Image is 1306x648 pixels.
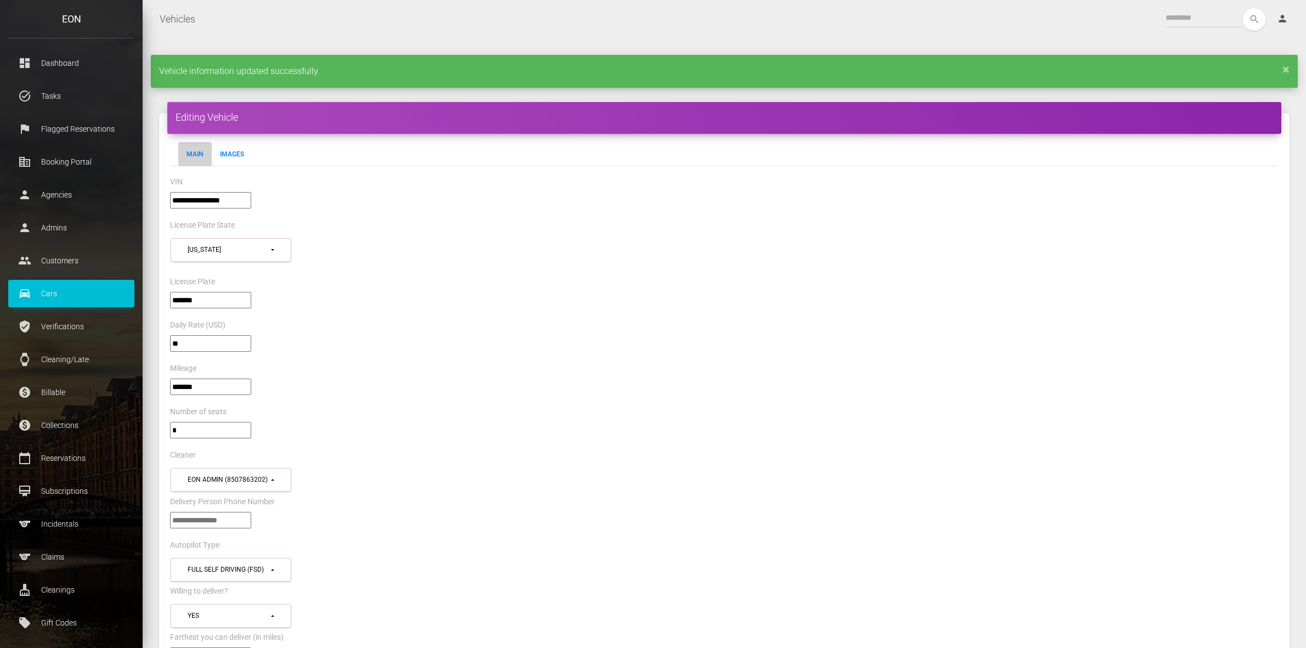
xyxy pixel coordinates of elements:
[170,177,183,188] label: VIN
[8,477,134,505] a: card_membership Subscriptions
[170,586,228,597] label: Willing to deliver?
[1282,66,1290,72] a: ×
[170,450,196,461] label: Cleaner
[16,285,126,302] p: Cars
[212,142,252,166] a: Images
[1243,8,1265,31] button: search
[8,412,134,439] a: paid Collections
[16,483,126,499] p: Subscriptions
[1277,13,1288,24] i: person
[8,49,134,77] a: dashboard Dashboard
[170,220,235,231] label: License Plate State
[8,148,134,176] a: corporate_fare Booking Portal
[171,238,291,262] button: California
[160,5,195,33] a: Vehicles
[16,516,126,532] p: Incidentals
[188,245,269,255] div: [US_STATE]
[170,277,215,288] label: License Plate
[188,611,269,621] div: Yes
[170,540,219,551] label: Autopilot Type
[16,384,126,401] p: Billable
[16,351,126,368] p: Cleaning/Late
[178,142,212,166] a: Main
[16,615,126,631] p: Gift Codes
[170,363,196,374] label: Mileage
[16,121,126,137] p: Flagged Reservations
[170,497,275,508] label: Delivery Person Phone Number
[16,252,126,269] p: Customers
[1269,8,1298,30] a: person
[16,450,126,466] p: Reservations
[16,88,126,104] p: Tasks
[8,609,134,636] a: local_offer Gift Codes
[16,55,126,71] p: Dashboard
[8,280,134,307] a: drive_eta Cars
[8,543,134,571] a: sports Claims
[188,565,269,574] div: Full Self Driving (FSD)
[16,219,126,236] p: Admins
[170,632,284,643] label: Farthest you can deliver (in miles)
[8,313,134,340] a: verified_user Verifications
[8,346,134,373] a: watch Cleaning/Late
[171,558,291,582] button: Full Self Driving (FSD)
[16,318,126,335] p: Verifications
[170,320,225,331] label: Daily Rate (USD)
[170,407,227,418] label: Number of seats
[8,115,134,143] a: flag Flagged Reservations
[8,247,134,274] a: people Customers
[16,154,126,170] p: Booking Portal
[16,417,126,433] p: Collections
[16,582,126,598] p: Cleanings
[8,214,134,241] a: person Admins
[8,576,134,604] a: cleaning_services Cleanings
[8,181,134,209] a: person Agencies
[171,604,291,628] button: Yes
[188,475,269,484] div: Eon Admin (8507863202)
[16,187,126,203] p: Agencies
[8,444,134,472] a: calendar_today Reservations
[176,110,1273,124] h4: Editing Vehicle
[171,468,291,492] button: Eon Admin (8507863202)
[16,549,126,565] p: Claims
[151,55,1298,88] div: Vehicle information updated successfully.
[8,379,134,406] a: paid Billable
[8,510,134,538] a: sports Incidentals
[8,82,134,110] a: task_alt Tasks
